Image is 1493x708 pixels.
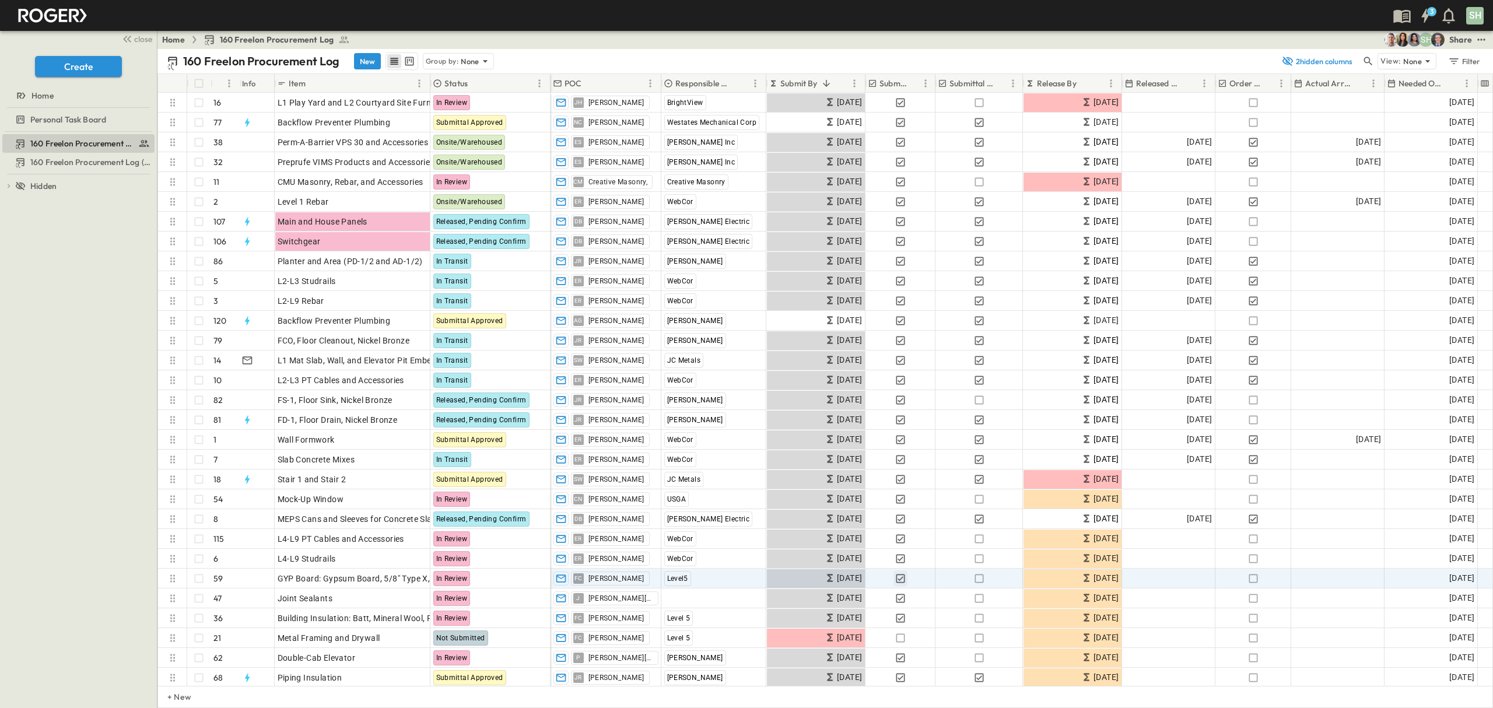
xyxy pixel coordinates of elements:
button: Menu [1274,76,1288,90]
button: Menu [748,76,762,90]
span: [DATE] [1449,175,1474,188]
span: [DATE] [837,135,862,149]
span: ER [574,300,582,301]
span: In Transit [436,277,468,285]
span: [DATE] [1187,234,1212,248]
span: Released, Pending Confirm [436,237,527,246]
div: 160 Freelon Procurement Log (Copy)test [2,153,155,171]
span: Preprufe VIMS Products and Accessories [278,156,434,168]
button: Sort [735,77,748,90]
button: Sort [1079,77,1092,90]
span: Home [31,90,54,101]
span: Submittal Approved [436,475,503,483]
span: JC Metals [667,475,701,483]
span: [DATE] [1449,492,1474,506]
span: Released, Pending Confirm [436,396,527,404]
p: 81 [213,414,221,426]
span: [PERSON_NAME] [588,475,644,484]
button: Sort [1184,77,1197,90]
span: [DATE] [1356,433,1381,446]
p: 11 [213,176,219,188]
div: 160 Freelon Procurement Logtest [2,134,155,153]
span: JR [574,419,582,420]
span: Mock-Up Window [278,493,344,505]
span: Hidden [30,180,57,192]
span: Creative Masonry [667,178,726,186]
span: [DATE] [1094,155,1119,169]
span: WebCor [667,436,693,444]
span: Released, Pending Confirm [436,218,527,226]
p: 82 [213,394,223,406]
h6: 3 [1430,7,1434,16]
p: 79 [213,335,222,346]
span: [DATE] [1449,314,1474,327]
span: [DATE] [1094,115,1119,129]
span: [DATE] [837,472,862,486]
span: JC Metals [667,356,701,364]
p: Needed Onsite [1399,78,1445,89]
span: [DATE] [1449,274,1474,288]
span: [DATE] [837,353,862,367]
span: 160 Freelon Procurement Log [220,34,334,45]
span: Onsite/Warehoused [436,138,503,146]
span: [DATE] [1094,294,1119,307]
span: [PERSON_NAME] [588,197,644,206]
span: L2-L9 Rebar [278,295,324,307]
button: close [117,30,155,47]
span: [DATE] [1187,274,1212,288]
span: [DATE] [1094,254,1119,268]
span: DB [574,221,583,222]
span: L1 Play Yard and L2 Courtyard Site Furnishings [278,97,458,108]
span: [DATE] [837,492,862,506]
button: Menu [643,76,657,90]
button: test [1474,33,1488,47]
span: [DATE] [1094,472,1119,486]
p: 7 [213,454,218,465]
span: [DATE] [1449,334,1474,347]
span: [PERSON_NAME] [588,336,644,345]
span: [DATE] [1094,433,1119,446]
span: [DATE] [1187,135,1212,149]
span: [PERSON_NAME] Inc [667,158,735,166]
span: [DATE] [1356,195,1381,208]
div: Info [242,67,256,100]
span: [DATE] [1187,195,1212,208]
p: 8 [213,513,218,525]
a: 160 Freelon Procurement Log (Copy) [2,154,152,170]
span: [DATE] [1449,353,1474,367]
p: 86 [213,255,223,267]
p: 106 [213,236,227,247]
button: Sort [308,77,321,90]
button: Menu [1006,76,1020,90]
span: [DATE] [1449,155,1474,169]
p: 107 [213,216,226,227]
span: WebCor [667,297,693,305]
button: Sort [470,77,483,90]
span: [DATE] [1094,373,1119,387]
span: [DATE] [837,453,862,466]
span: [DATE] [1094,96,1119,109]
span: [PERSON_NAME] [588,257,644,266]
p: Release By [1037,78,1077,89]
span: [DATE] [1094,393,1119,406]
span: [DATE] [837,334,862,347]
span: [PERSON_NAME] [588,296,644,306]
span: [PERSON_NAME] [588,138,644,147]
span: [DATE] [1094,175,1119,188]
p: 32 [213,156,223,168]
span: [DATE] [1187,254,1212,268]
span: [PERSON_NAME] Electric [667,218,750,226]
span: [DATE] [1449,254,1474,268]
button: 2hidden columns [1275,53,1359,69]
span: Backflow Preventer Plumbing [278,315,391,327]
span: [DATE] [1187,215,1212,228]
a: Personal Task Board [2,111,152,128]
span: [DATE] [1187,453,1212,466]
span: In Transit [436,257,468,265]
button: Sort [820,77,833,90]
span: USGA [667,495,686,503]
nav: breadcrumbs [162,34,357,45]
a: 160 Freelon Procurement Log [204,34,351,45]
button: Filter [1443,53,1484,69]
p: 38 [213,136,223,148]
